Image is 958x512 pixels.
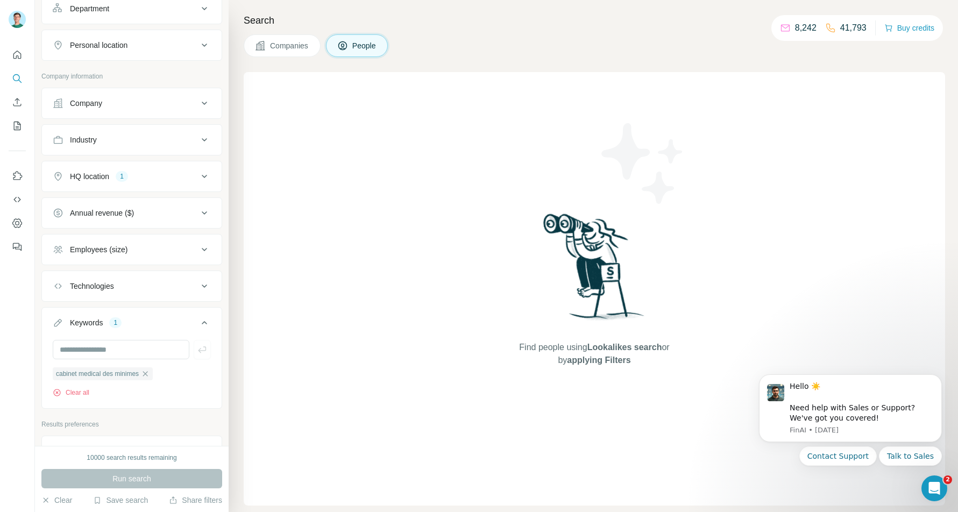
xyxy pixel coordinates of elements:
button: Buy credits [884,20,934,35]
div: Annual revenue ($) [70,208,134,218]
button: Clear all [53,388,89,397]
span: cabinet medical des minimes [56,369,139,379]
button: Enrich CSV [9,93,26,112]
span: Companies [270,40,309,51]
span: applying Filters [567,355,630,365]
h4: Search [244,13,945,28]
button: HQ location1 [42,163,222,189]
button: My lists [9,116,26,136]
div: 10000 search results remaining [87,453,176,463]
div: Technologies [70,281,114,291]
button: Use Surfe API [9,190,26,209]
div: Industry [70,134,97,145]
button: Personal location [42,32,222,58]
button: Feedback [9,237,26,257]
iframe: Intercom live chat [921,475,947,501]
div: Department [70,3,109,14]
button: Limit results per company [42,438,222,464]
p: Company information [41,72,222,81]
button: Dashboard [9,214,26,233]
button: Annual revenue ($) [42,200,222,226]
p: Results preferences [41,419,222,429]
button: Company [42,90,222,116]
button: Use Surfe on LinkedIn [9,166,26,186]
div: HQ location [70,171,109,182]
img: Avatar [9,11,26,28]
div: Keywords [70,317,103,328]
div: 1 [109,318,122,328]
p: 41,793 [840,22,867,34]
button: Quick start [9,45,26,65]
button: Share filters [169,495,222,506]
button: Keywords1 [42,310,222,340]
button: Save search [93,495,148,506]
img: Surfe Illustration - Stars [594,115,691,212]
iframe: Intercom notifications message [743,361,958,507]
div: Employees (size) [70,244,127,255]
button: Employees (size) [42,237,222,262]
button: Technologies [42,273,222,299]
button: Industry [42,127,222,153]
div: Company [70,98,102,109]
img: Surfe Illustration - Woman searching with binoculars [538,211,650,331]
div: Personal location [70,40,127,51]
span: People [352,40,377,51]
div: 1 [116,172,128,181]
span: 2 [943,475,952,484]
span: Find people using or by [508,341,680,367]
span: Lookalikes search [587,343,662,352]
button: Search [9,69,26,88]
button: Clear [41,495,72,506]
p: 8,242 [795,22,817,34]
